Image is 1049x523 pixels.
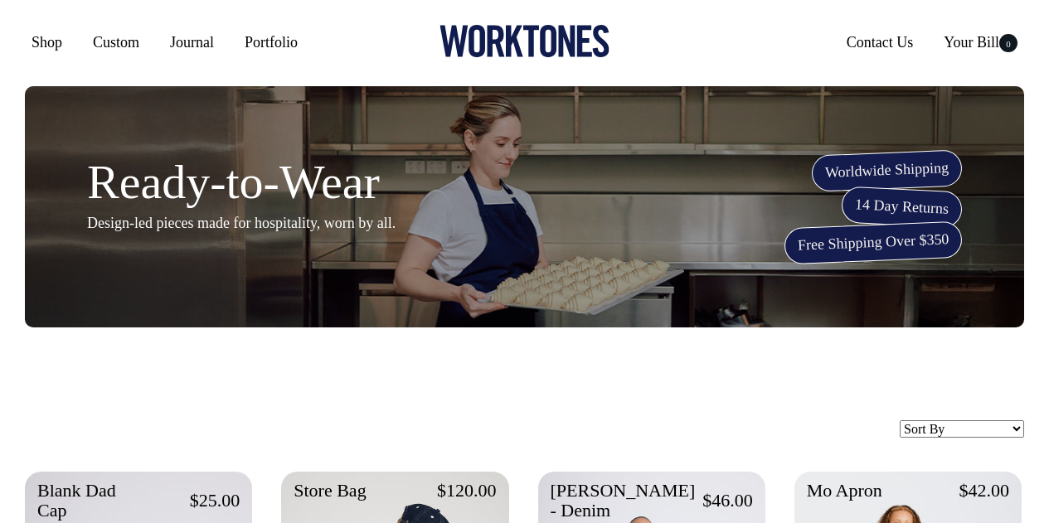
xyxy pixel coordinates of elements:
span: 0 [999,34,1017,52]
span: Worldwide Shipping [811,149,963,191]
p: Design-led pieces made for hospitality, worn by all. [87,213,396,233]
h1: Ready-to-Wear [87,156,396,209]
span: 14 Day Returns [841,186,963,228]
a: Contact Us [840,27,920,57]
a: Shop [25,27,69,57]
span: Free Shipping Over $350 [784,221,963,265]
a: Custom [86,27,146,57]
a: Your Bill0 [937,27,1024,57]
a: Portfolio [238,27,304,57]
a: Journal [163,27,221,57]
